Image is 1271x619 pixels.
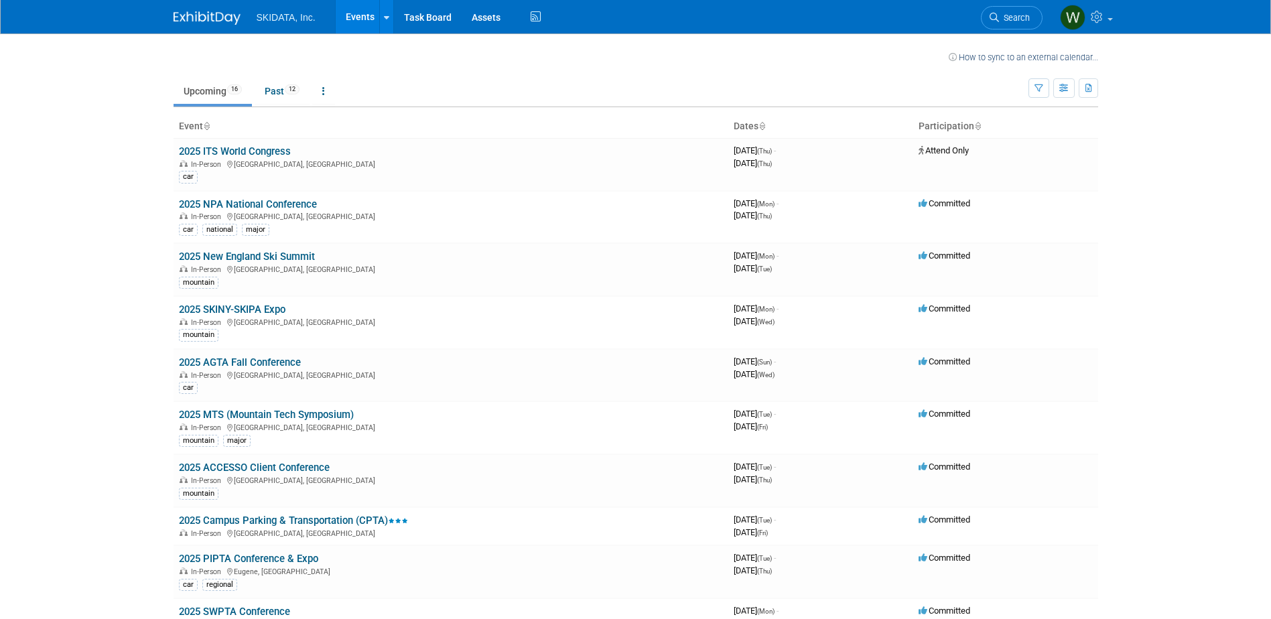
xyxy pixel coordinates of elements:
[179,369,723,380] div: [GEOGRAPHIC_DATA], [GEOGRAPHIC_DATA]
[734,409,776,419] span: [DATE]
[757,423,768,431] span: (Fri)
[180,567,188,574] img: In-Person Event
[734,606,779,616] span: [DATE]
[179,263,723,274] div: [GEOGRAPHIC_DATA], [GEOGRAPHIC_DATA]
[734,474,772,484] span: [DATE]
[757,358,772,366] span: (Sun)
[777,303,779,314] span: -
[757,200,775,208] span: (Mon)
[179,198,317,210] a: 2025 NPA National Conference
[734,356,776,366] span: [DATE]
[174,115,728,138] th: Event
[179,145,291,157] a: 2025 ITS World Congress
[757,265,772,273] span: (Tue)
[285,84,299,94] span: 12
[179,382,198,394] div: car
[774,356,776,366] span: -
[202,579,237,591] div: regional
[179,527,723,538] div: [GEOGRAPHIC_DATA], [GEOGRAPHIC_DATA]
[757,555,772,562] span: (Tue)
[919,606,970,616] span: Committed
[179,488,218,500] div: mountain
[179,565,723,576] div: Eugene, [GEOGRAPHIC_DATA]
[999,13,1030,23] span: Search
[777,606,779,616] span: -
[179,579,198,591] div: car
[179,316,723,327] div: [GEOGRAPHIC_DATA], [GEOGRAPHIC_DATA]
[757,476,772,484] span: (Thu)
[180,371,188,378] img: In-Person Event
[179,251,315,263] a: 2025 New England Ski Summit
[179,356,301,368] a: 2025 AGTA Fall Conference
[191,160,225,169] span: In-Person
[757,160,772,167] span: (Thu)
[734,421,768,431] span: [DATE]
[180,160,188,167] img: In-Person Event
[202,224,237,236] div: national
[179,158,723,169] div: [GEOGRAPHIC_DATA], [GEOGRAPHIC_DATA]
[255,78,310,104] a: Past12
[191,423,225,432] span: In-Person
[734,303,779,314] span: [DATE]
[757,253,775,260] span: (Mon)
[179,303,285,316] a: 2025 SKINY-SKIPA Expo
[180,212,188,219] img: In-Person Event
[179,606,290,618] a: 2025 SWPTA Conference
[227,84,242,94] span: 16
[974,121,981,131] a: Sort by Participation Type
[757,318,775,326] span: (Wed)
[203,121,210,131] a: Sort by Event Name
[758,121,765,131] a: Sort by Start Date
[734,158,772,168] span: [DATE]
[242,224,269,236] div: major
[774,514,776,525] span: -
[734,369,775,379] span: [DATE]
[919,514,970,525] span: Committed
[919,553,970,563] span: Committed
[757,147,772,155] span: (Thu)
[757,608,775,615] span: (Mon)
[180,529,188,536] img: In-Person Event
[179,474,723,485] div: [GEOGRAPHIC_DATA], [GEOGRAPHIC_DATA]
[257,12,316,23] span: SKIDATA, Inc.
[179,462,330,474] a: 2025 ACCESSO Client Conference
[191,265,225,274] span: In-Person
[191,476,225,485] span: In-Person
[179,224,198,236] div: car
[734,145,776,155] span: [DATE]
[179,421,723,432] div: [GEOGRAPHIC_DATA], [GEOGRAPHIC_DATA]
[179,553,318,565] a: 2025 PIPTA Conference & Expo
[180,318,188,325] img: In-Person Event
[757,529,768,537] span: (Fri)
[919,198,970,208] span: Committed
[179,171,198,183] div: car
[919,462,970,472] span: Committed
[774,145,776,155] span: -
[919,303,970,314] span: Committed
[757,371,775,379] span: (Wed)
[734,210,772,220] span: [DATE]
[728,115,913,138] th: Dates
[191,212,225,221] span: In-Person
[734,462,776,472] span: [DATE]
[734,251,779,261] span: [DATE]
[734,527,768,537] span: [DATE]
[179,210,723,221] div: [GEOGRAPHIC_DATA], [GEOGRAPHIC_DATA]
[191,567,225,576] span: In-Person
[919,251,970,261] span: Committed
[757,305,775,313] span: (Mon)
[757,517,772,524] span: (Tue)
[774,462,776,472] span: -
[734,514,776,525] span: [DATE]
[223,435,251,447] div: major
[757,567,772,575] span: (Thu)
[774,553,776,563] span: -
[734,263,772,273] span: [DATE]
[191,529,225,538] span: In-Person
[913,115,1098,138] th: Participation
[1060,5,1085,30] img: Wesley Martin
[191,371,225,380] span: In-Person
[174,78,252,104] a: Upcoming16
[919,145,969,155] span: Attend Only
[180,476,188,483] img: In-Person Event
